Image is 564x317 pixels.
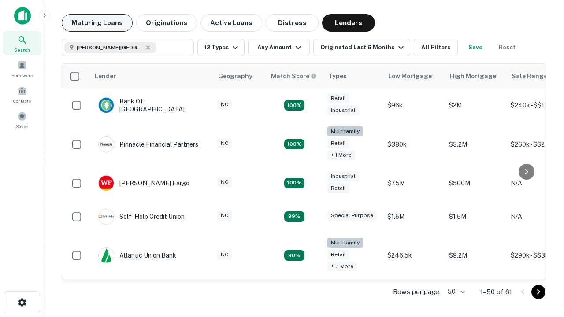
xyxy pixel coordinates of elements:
[3,57,41,81] a: Borrowers
[414,39,458,56] button: All Filters
[200,14,262,32] button: Active Loans
[327,105,359,115] div: Industrial
[98,136,198,152] div: Pinnacle Financial Partners
[445,122,506,166] td: $3.2M
[14,7,31,25] img: capitalize-icon.png
[383,166,445,200] td: $7.5M
[99,176,114,191] img: picture
[445,88,506,122] td: $2M
[95,71,116,81] div: Lender
[11,72,33,79] span: Borrowers
[328,71,347,81] div: Types
[14,46,30,53] span: Search
[445,166,506,200] td: $500M
[98,247,176,263] div: Atlantic Union Bank
[3,82,41,106] a: Contacts
[271,71,317,81] div: Capitalize uses an advanced AI algorithm to match your search with the best lender. The match sco...
[327,238,363,248] div: Multifamily
[512,71,547,81] div: Sale Range
[313,39,410,56] button: Originated Last 6 Months
[218,71,252,81] div: Geography
[217,250,232,260] div: NC
[3,108,41,132] a: Saved
[248,39,310,56] button: Any Amount
[393,287,441,297] p: Rows per page:
[266,14,319,32] button: Distress
[284,178,304,188] div: Matching Properties: 14, hasApolloMatch: undefined
[266,64,323,88] th: Capitalize uses an advanced AI algorithm to match your search with the best lender. The match sco...
[284,250,304,261] div: Matching Properties: 10, hasApolloMatch: undefined
[89,64,213,88] th: Lender
[480,287,512,297] p: 1–50 of 61
[13,97,31,104] span: Contacts
[327,126,363,136] div: Multifamily
[77,44,143,52] span: [PERSON_NAME][GEOGRAPHIC_DATA], [GEOGRAPHIC_DATA]
[444,285,466,298] div: 50
[16,123,29,130] span: Saved
[98,175,189,191] div: [PERSON_NAME] Fargo
[461,39,490,56] button: Save your search to get updates of matches that match your search criteria.
[99,248,114,263] img: picture
[327,93,349,103] div: Retail
[217,138,232,148] div: NC
[383,122,445,166] td: $380k
[99,137,114,152] img: picture
[3,31,41,55] a: Search
[327,138,349,148] div: Retail
[217,100,232,110] div: NC
[445,233,506,278] td: $9.2M
[197,39,245,56] button: 12 Types
[383,88,445,122] td: $96k
[217,177,232,187] div: NC
[217,210,232,221] div: NC
[388,71,432,81] div: Low Mortgage
[136,14,197,32] button: Originations
[531,285,545,299] button: Go to next page
[445,200,506,233] td: $1.5M
[99,209,114,224] img: picture
[327,250,349,260] div: Retail
[98,97,204,113] div: Bank Of [GEOGRAPHIC_DATA]
[327,150,355,160] div: + 1 more
[320,42,406,53] div: Originated Last 6 Months
[327,183,349,193] div: Retail
[284,211,304,222] div: Matching Properties: 11, hasApolloMatch: undefined
[327,171,359,181] div: Industrial
[322,14,375,32] button: Lenders
[493,39,521,56] button: Reset
[271,71,315,81] h6: Match Score
[323,64,383,88] th: Types
[450,71,496,81] div: High Mortgage
[213,64,266,88] th: Geography
[284,139,304,150] div: Matching Properties: 20, hasApolloMatch: undefined
[520,247,564,289] iframe: Chat Widget
[62,14,133,32] button: Maturing Loans
[383,200,445,233] td: $1.5M
[284,100,304,111] div: Matching Properties: 15, hasApolloMatch: undefined
[327,262,357,272] div: + 3 more
[383,64,445,88] th: Low Mortgage
[99,98,114,113] img: picture
[98,209,185,225] div: Self-help Credit Union
[327,210,377,221] div: Special Purpose
[445,64,506,88] th: High Mortgage
[383,233,445,278] td: $246.5k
